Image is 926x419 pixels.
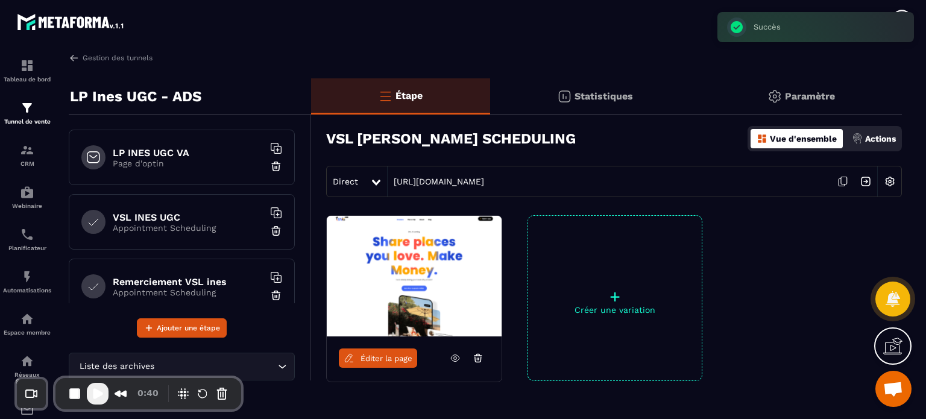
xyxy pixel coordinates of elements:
p: Vue d'ensemble [770,134,837,143]
img: email [20,403,34,417]
p: Étape [395,90,423,101]
img: trash [270,160,282,172]
p: Tunnel de vente [3,118,51,125]
img: logo [17,11,125,33]
img: stats.20deebd0.svg [557,89,572,104]
img: automations [20,269,34,284]
a: Ouvrir le chat [875,371,912,407]
span: Ajouter une étape [157,322,220,334]
p: Planificateur [3,245,51,251]
p: LP Ines UGC - ADS [70,84,201,109]
div: Search for option [69,353,295,380]
p: Tableau de bord [3,76,51,83]
img: image [327,216,502,336]
p: Webinaire [3,203,51,209]
h6: LP INES UGC VA [113,147,263,159]
p: Automatisations [3,287,51,294]
img: trash [270,225,282,237]
h6: Remerciement VSL ines [113,276,263,288]
img: arrow-next.bcc2205e.svg [854,170,877,193]
img: setting-gr.5f69749f.svg [767,89,782,104]
p: + [528,288,702,305]
img: bars-o.4a397970.svg [378,89,392,103]
img: formation [20,101,34,115]
h6: VSL INES UGC [113,212,263,223]
img: automations [20,312,34,326]
img: formation [20,58,34,73]
p: Appointment Scheduling [113,223,263,233]
img: automations [20,185,34,200]
img: setting-w.858f3a88.svg [878,170,901,193]
a: schedulerschedulerPlanificateur [3,218,51,260]
a: social-networksocial-networkRéseaux Sociaux [3,345,51,394]
img: trash [270,289,282,301]
img: arrow [69,52,80,63]
span: Éditer la page [361,354,412,363]
a: automationsautomationsWebinaire [3,176,51,218]
a: Éditer la page [339,348,417,368]
span: Liste des archives [77,360,157,373]
a: Gestion des tunnels [69,52,153,63]
span: Direct [333,177,358,186]
button: Ajouter une étape [137,318,227,338]
p: Statistiques [575,90,633,102]
p: Espace membre [3,329,51,336]
a: formationformationTableau de bord [3,49,51,92]
img: formation [20,143,34,157]
p: Créer une variation [528,305,702,315]
a: automationsautomationsEspace membre [3,303,51,345]
p: Appointment Scheduling [113,288,263,297]
a: formationformationTunnel de vente [3,92,51,134]
a: automationsautomationsAutomatisations [3,260,51,303]
img: actions.d6e523a2.png [852,133,863,144]
img: dashboard-orange.40269519.svg [757,133,767,144]
h3: VSL [PERSON_NAME] SCHEDULING [326,130,576,147]
p: Paramètre [785,90,835,102]
p: Réseaux Sociaux [3,371,51,385]
p: Actions [865,134,896,143]
input: Search for option [157,360,275,373]
a: formationformationCRM [3,134,51,176]
img: social-network [20,354,34,368]
p: CRM [3,160,51,167]
p: Page d'optin [113,159,263,168]
img: scheduler [20,227,34,242]
a: [URL][DOMAIN_NAME] [388,177,484,186]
